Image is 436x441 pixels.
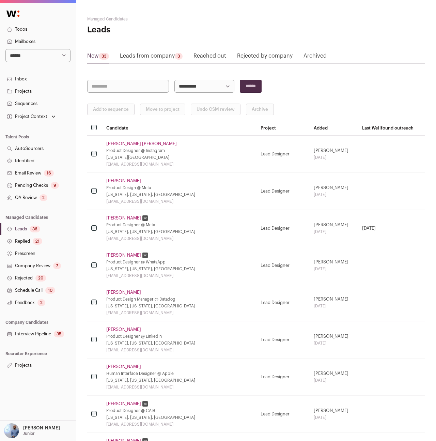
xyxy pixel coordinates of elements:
[99,53,109,60] div: 33
[314,415,354,420] div: [DATE]
[106,148,252,153] div: Product Designer @ Instagram
[314,340,354,346] div: [DATE]
[256,121,310,136] th: Project
[314,266,354,272] div: [DATE]
[310,396,358,433] td: [PERSON_NAME]
[310,210,358,247] td: [PERSON_NAME]
[310,321,358,359] td: [PERSON_NAME]
[256,359,310,396] td: Lead Designer
[310,121,358,136] th: Added
[310,247,358,284] td: [PERSON_NAME]
[106,290,141,295] a: [PERSON_NAME]
[106,422,252,427] div: [EMAIL_ADDRESS][DOMAIN_NAME]
[106,303,252,309] div: [US_STATE], [US_STATE], [GEOGRAPHIC_DATA]
[106,415,252,420] div: [US_STATE], [US_STATE], [GEOGRAPHIC_DATA]
[35,275,46,282] div: 20
[3,7,23,20] img: Wellfound
[5,112,57,121] button: Open dropdown
[303,52,327,63] a: Archived
[106,222,252,228] div: Product Designer @ Meta
[175,53,183,60] div: 3
[44,170,54,177] div: 16
[106,371,252,376] div: Human Interface Designer @ Apple
[106,408,252,413] div: Product Designer @ CAIS
[37,299,45,306] div: 2
[106,155,252,160] div: [US_STATE][GEOGRAPHIC_DATA]
[256,284,310,321] td: Lead Designer
[314,303,354,309] div: [DATE]
[106,296,252,302] div: Product Design Manager @ Datadog
[106,310,252,316] div: [EMAIL_ADDRESS][DOMAIN_NAME]
[106,185,252,191] div: Product Design @ Meta
[120,52,183,63] a: Leads from company
[310,284,358,321] td: [PERSON_NAME]
[256,321,310,359] td: Lead Designer
[358,210,425,247] td: [DATE]
[102,121,256,136] th: Candidate
[106,192,252,197] div: [US_STATE], [US_STATE], [GEOGRAPHIC_DATA]
[314,378,354,383] div: [DATE]
[106,327,141,332] a: [PERSON_NAME]
[256,247,310,284] td: Lead Designer
[23,425,60,431] p: [PERSON_NAME]
[106,384,252,390] div: [EMAIL_ADDRESS][DOMAIN_NAME]
[54,331,64,337] div: 35
[256,136,310,173] td: Lead Designer
[87,25,200,35] h1: Leads
[106,215,141,221] a: [PERSON_NAME]
[106,364,141,369] a: [PERSON_NAME]
[106,347,252,353] div: [EMAIL_ADDRESS][DOMAIN_NAME]
[3,423,61,438] button: Open dropdown
[106,259,252,265] div: Product Designer @ WhatsApp
[256,210,310,247] td: Lead Designer
[106,340,252,346] div: [US_STATE], [US_STATE], [GEOGRAPHIC_DATA]
[45,287,55,294] div: 10
[106,266,252,272] div: [US_STATE], [US_STATE], [GEOGRAPHIC_DATA]
[106,253,141,258] a: [PERSON_NAME]
[23,431,35,436] p: Junior
[30,226,40,232] div: 36
[40,194,47,201] div: 2
[256,396,310,433] td: Lead Designer
[4,423,19,438] img: 97332-medium_jpg
[310,173,358,210] td: [PERSON_NAME]
[106,401,141,407] a: [PERSON_NAME]
[237,52,293,63] a: Rejected by company
[106,334,252,339] div: Product Designer @ LinkedIn
[106,199,252,204] div: [EMAIL_ADDRESS][DOMAIN_NAME]
[106,162,252,167] div: [EMAIL_ADDRESS][DOMAIN_NAME]
[106,236,252,241] div: [EMAIL_ADDRESS][DOMAIN_NAME]
[106,378,252,383] div: [US_STATE], [US_STATE], [GEOGRAPHIC_DATA]
[5,114,47,119] div: Project Context
[87,52,109,63] a: New
[310,136,358,173] td: [PERSON_NAME]
[256,173,310,210] td: Lead Designer
[106,229,252,234] div: [US_STATE], [US_STATE], [GEOGRAPHIC_DATA]
[87,16,200,22] h2: Managed Candidates
[53,262,61,269] div: 7
[310,359,358,396] td: [PERSON_NAME]
[193,52,226,63] a: Reached out
[106,141,177,147] a: [PERSON_NAME] [PERSON_NAME]
[51,182,59,189] div: 9
[106,178,141,184] a: [PERSON_NAME]
[314,192,354,197] div: [DATE]
[33,238,42,245] div: 21
[358,121,425,136] th: Last Wellfound outreach
[314,155,354,160] div: [DATE]
[314,229,354,234] div: [DATE]
[106,273,252,278] div: [EMAIL_ADDRESS][DOMAIN_NAME]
